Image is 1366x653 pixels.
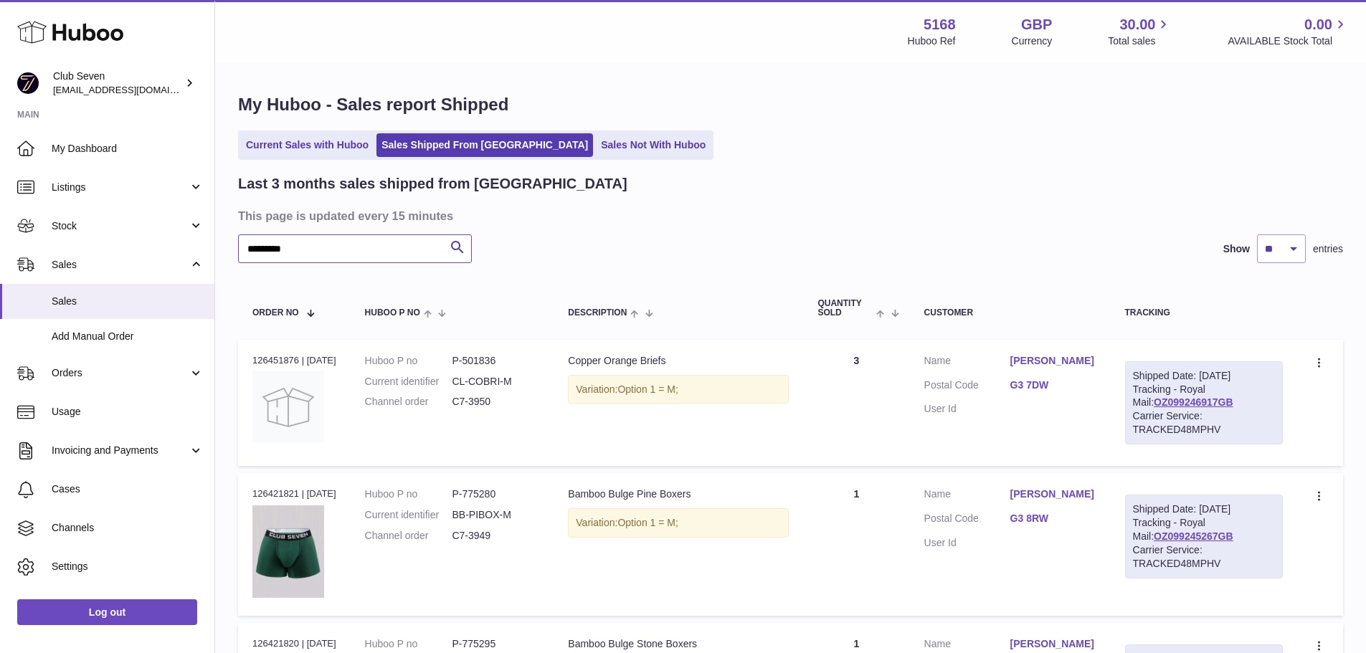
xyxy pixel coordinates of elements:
dd: P-775280 [452,487,539,501]
h2: Last 3 months sales shipped from [GEOGRAPHIC_DATA] [238,174,627,194]
div: Carrier Service: TRACKED48MPHV [1133,409,1275,437]
span: entries [1313,242,1343,256]
div: Variation: [568,508,789,538]
a: Log out [17,599,197,625]
dt: Name [924,487,1010,505]
div: Club Seven [53,70,182,97]
span: Usage [52,405,204,419]
span: Listings [52,181,189,194]
span: Orders [52,366,189,380]
dt: Channel order [365,529,452,543]
div: Bamboo Bulge Pine Boxers [568,487,789,501]
div: Tracking - Royal Mail: [1125,361,1283,444]
a: [PERSON_NAME] [1010,637,1096,651]
dt: User Id [924,402,1010,416]
dt: Postal Code [924,512,1010,529]
td: 3 [803,340,909,466]
a: Sales Shipped From [GEOGRAPHIC_DATA] [376,133,593,157]
span: AVAILABLE Stock Total [1228,34,1349,48]
dt: Postal Code [924,378,1010,396]
a: [PERSON_NAME] [1010,487,1096,501]
dt: Channel order [365,395,452,409]
div: Shipped Date: [DATE] [1133,502,1275,516]
dd: C7-3949 [452,529,539,543]
span: Invoicing and Payments [52,444,189,457]
a: [PERSON_NAME] [1010,354,1096,368]
span: My Dashboard [52,142,204,156]
span: Sales [52,295,204,308]
img: no-photo.jpg [252,371,324,443]
dt: User Id [924,536,1010,550]
label: Show [1223,242,1250,256]
div: Carrier Service: TRACKED48MPHV [1133,543,1275,571]
span: Huboo P no [365,308,420,318]
div: 126421821 | [DATE] [252,487,336,500]
div: Shipped Date: [DATE] [1133,369,1275,383]
span: Settings [52,560,204,573]
span: Channels [52,521,204,535]
span: Sales [52,258,189,272]
span: 30.00 [1119,15,1155,34]
div: Copper Orange Briefs [568,354,789,368]
h1: My Huboo - Sales report Shipped [238,93,1343,116]
div: Customer [924,308,1096,318]
span: Stock [52,219,189,233]
img: internalAdmin-5168@internal.huboo.com [17,72,39,94]
span: Option 1 = M; [617,383,678,395]
span: Order No [252,308,299,318]
dd: CL-COBRI-M [452,375,539,389]
a: OZ099245267GB [1154,530,1233,542]
dd: P-775295 [452,637,539,651]
span: 0.00 [1304,15,1332,34]
dt: Current identifier [365,375,452,389]
h3: This page is updated every 15 minutes [238,208,1339,224]
div: Huboo Ref [908,34,956,48]
div: Bamboo Bulge Stone Boxers [568,637,789,651]
a: 30.00 Total sales [1108,15,1172,48]
div: 126421820 | [DATE] [252,637,336,650]
span: Description [568,308,627,318]
strong: GBP [1021,15,1052,34]
a: OZ099246917GB [1154,396,1233,408]
a: G3 7DW [1010,378,1096,392]
div: Tracking - Royal Mail: [1125,495,1283,578]
a: G3 8RW [1010,512,1096,525]
span: Add Manual Order [52,330,204,343]
dt: Huboo P no [365,354,452,368]
a: Current Sales with Huboo [241,133,374,157]
td: 1 [803,473,909,616]
span: [EMAIL_ADDRESS][DOMAIN_NAME] [53,84,211,95]
div: Tracking [1125,308,1283,318]
div: Currency [1012,34,1053,48]
img: PineBoxers.jpg [252,505,324,599]
a: 0.00 AVAILABLE Stock Total [1228,15,1349,48]
a: Sales Not With Huboo [596,133,711,157]
dd: P-501836 [452,354,539,368]
span: Cases [52,482,204,496]
dt: Huboo P no [365,637,452,651]
dt: Huboo P no [365,487,452,501]
span: Option 1 = M; [617,517,678,528]
strong: 5168 [924,15,956,34]
dt: Current identifier [365,508,452,522]
span: Total sales [1108,34,1172,48]
div: Variation: [568,375,789,404]
dd: C7-3950 [452,395,539,409]
dd: BB-PIBOX-M [452,508,539,522]
dt: Name [924,354,1010,371]
div: 126451876 | [DATE] [252,354,336,367]
span: Quantity Sold [817,299,873,318]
